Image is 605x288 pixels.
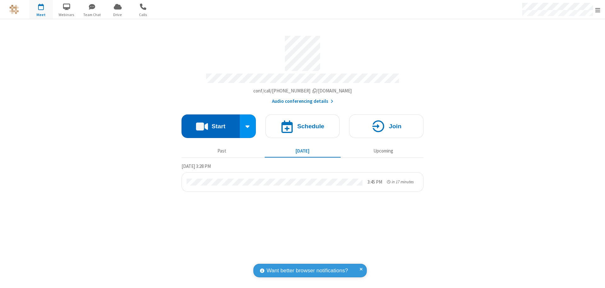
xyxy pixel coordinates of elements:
[55,12,78,18] span: Webinars
[181,163,423,192] section: Today's Meetings
[267,267,348,275] span: Want better browser notifications?
[131,12,155,18] span: Calls
[106,12,130,18] span: Drive
[265,145,341,157] button: [DATE]
[272,98,333,105] button: Audio conferencing details
[389,123,401,129] h4: Join
[297,123,324,129] h4: Schedule
[589,272,600,284] iframe: Chat
[80,12,104,18] span: Team Chat
[367,179,382,186] div: 3:45 PM
[181,114,240,138] button: Start
[211,123,225,129] h4: Start
[392,179,414,185] span: in 17 minutes
[9,5,19,14] img: QA Selenium DO NOT DELETE OR CHANGE
[181,163,211,169] span: [DATE] 3:28 PM
[29,12,53,18] span: Meet
[181,31,423,105] section: Account details
[349,114,423,138] button: Join
[253,88,352,94] span: Copy my meeting room link
[345,145,421,157] button: Upcoming
[253,87,352,95] button: Copy my meeting room linkCopy my meeting room link
[265,114,340,138] button: Schedule
[240,114,256,138] div: Start conference options
[184,145,260,157] button: Past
